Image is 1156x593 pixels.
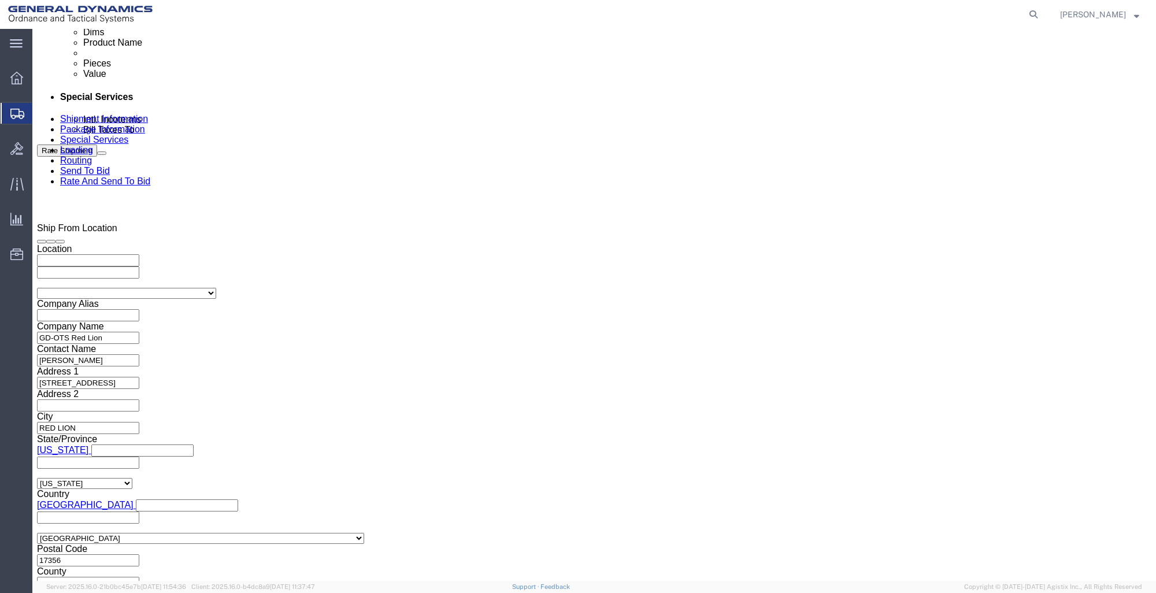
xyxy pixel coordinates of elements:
[191,583,315,590] span: Client: 2025.16.0-b4dc8a9
[8,6,153,23] img: logo
[32,29,1156,581] iframe: FS Legacy Container
[270,583,315,590] span: [DATE] 11:37:47
[964,582,1142,592] span: Copyright © [DATE]-[DATE] Agistix Inc., All Rights Reserved
[46,583,186,590] span: Server: 2025.16.0-21b0bc45e7b
[141,583,186,590] span: [DATE] 11:54:36
[1059,8,1140,21] button: [PERSON_NAME]
[1060,8,1126,21] span: Sharon Dinterman
[540,583,570,590] a: Feedback
[512,583,541,590] a: Support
